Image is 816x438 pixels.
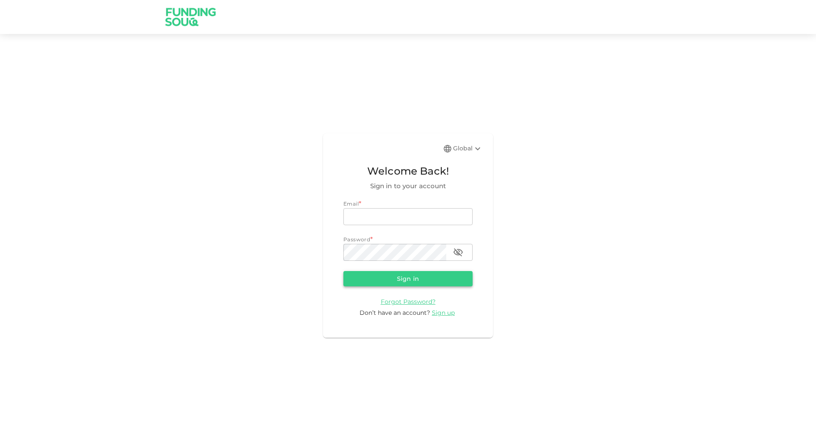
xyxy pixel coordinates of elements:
[381,297,436,305] a: Forgot Password?
[343,181,473,191] span: Sign in to your account
[343,163,473,179] span: Welcome Back!
[343,208,473,225] input: email
[343,236,370,243] span: Password
[343,244,446,261] input: password
[343,201,359,207] span: Email
[432,309,455,316] span: Sign up
[343,271,473,286] button: Sign in
[453,144,483,154] div: Global
[360,309,430,316] span: Don’t have an account?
